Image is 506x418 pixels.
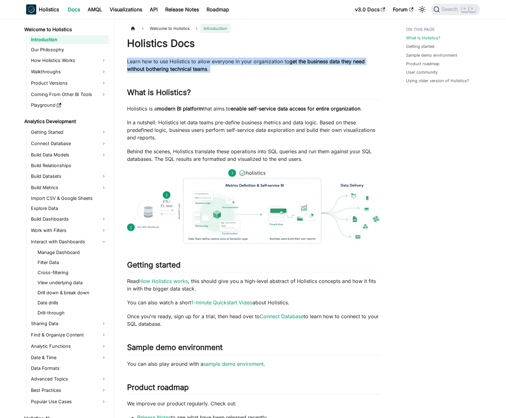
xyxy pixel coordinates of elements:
a: Visualizations [106,4,146,14]
a: Data Formats [29,364,109,373]
a: Build Datasets [29,171,109,181]
img: Holistics [26,4,36,14]
button: Switch between dark and light mode (currently light mode) [417,4,427,14]
a: Interact with Dashboards [29,237,109,247]
a: Sharing Data [29,319,109,329]
a: Our Philosophy [29,45,109,54]
kbd: ⌘ [462,6,468,12]
a: Analytic Functions [29,341,109,351]
a: Manage Dashboard [36,248,109,257]
a: Product Versions [29,78,109,88]
a: Forum [389,4,417,14]
p: You can also play around with a . [127,360,381,368]
img: How Holistics fits in your Data Stack [127,169,381,243]
a: Drill-through [36,308,109,317]
p: We improve our product regularly. Check out: [127,400,381,407]
a: Connect Database [260,313,304,319]
p: Read , this should give you a high-level abstract of Holistics concepts and how it fits in with t... [127,277,381,292]
b: Holistics [39,6,59,13]
p: Holistics is a that aims to . [127,105,381,112]
h2: Sample demo environment [127,343,381,355]
a: Date drills [36,298,109,307]
a: Work with Filters [29,225,109,235]
p: In a nutshell: Holistics let data teams pre-define business metrics and data logic. Based on thes... [127,119,381,141]
a: Product roadmap [406,61,439,67]
a: Welcome to Holistics [22,25,109,34]
a: Introduction [29,35,109,44]
p: Once you're ready, sign up for a trial, then head over to to learn how to connect to your SQL dat... [127,313,381,328]
a: How Holistics Works [29,55,109,65]
a: Find & Organize Content [29,330,109,340]
a: AMQL [84,4,106,14]
a: Cross-filtering [36,268,109,277]
a: Getting Started [29,127,109,137]
button: Search (Command+K) [431,4,480,15]
h2: Getting started [127,260,381,272]
a: 1-minute Quickstart Video [191,299,253,306]
a: Best Practices [29,385,109,395]
a: Advanced Topics [29,374,109,384]
p: Behind the scenes, Holistics translate these operations into SQL queries and run them against you... [127,148,381,163]
a: sample demo enviroment [203,361,264,367]
a: Filter Data [36,258,109,267]
span: Welcome to Holistics [147,24,193,33]
a: Coming From Other BI Tools [29,89,109,99]
h2: Product roadmap [127,383,381,395]
a: Import CSV & Google Sheets [29,194,109,203]
a: Getting started [406,43,434,49]
a: v3.0 Docs [351,4,389,14]
a: Home page [127,24,139,33]
span: Search [440,7,462,12]
a: Build Metrics [29,183,109,193]
a: Playground [29,101,109,110]
kbd: K [469,6,475,12]
nav: Docs sidebar [20,19,114,418]
a: Drill down & break down [36,288,109,297]
a: Build Data Models [29,150,109,160]
span: Introduction [201,24,230,33]
a: Explore Data [29,204,109,213]
a: API [146,4,161,14]
strong: enable self-service data access for entire organization [231,105,360,112]
a: Connect Database [29,138,109,149]
nav: Breadcrumbs [127,24,381,33]
a: Release Notes [161,4,203,14]
a: View underlying data [36,278,109,287]
p: Learn how to use Holistics to allow everyone in your organization to . [127,58,381,73]
a: User community [406,69,438,75]
h1: Holistics Docs [127,37,381,50]
a: Using older version of Holistics? [406,78,469,84]
a: Build Relationships [29,161,109,170]
strong: modern BI platform [157,105,203,112]
a: Date & Time [29,353,109,363]
p: You can also watch a short about Holistics. [127,299,381,306]
a: Walkthroughs [29,67,109,77]
a: Sample demo environment [406,52,457,58]
a: Analytics Development [22,117,109,126]
a: HolisticsHolistics [26,4,59,14]
h2: What is Holistics? [127,88,381,100]
a: What is Holistics? [406,35,440,41]
a: Docs [64,4,84,14]
a: How Holistics works [139,278,188,284]
a: Popular Use Cases [29,397,109,407]
a: Roadmap [203,4,233,14]
a: Build Dashboards [29,214,109,224]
